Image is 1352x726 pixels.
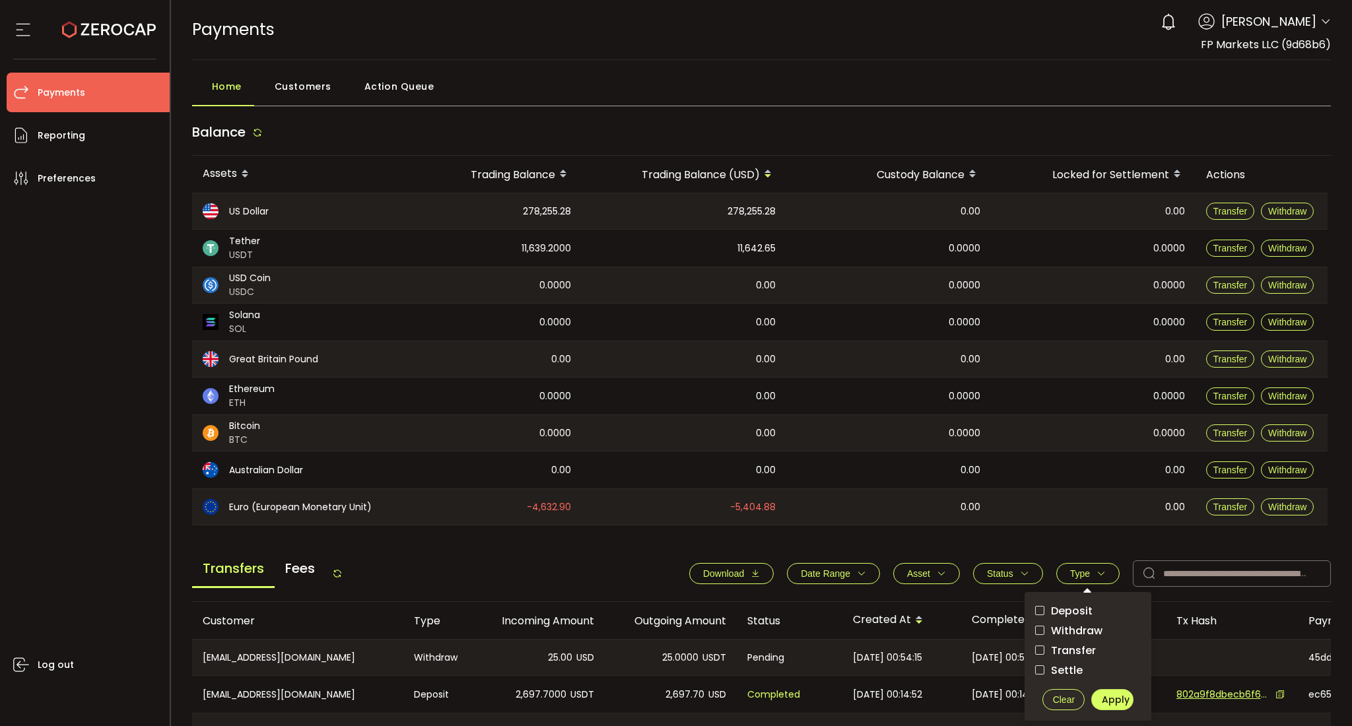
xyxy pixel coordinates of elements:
[1053,694,1075,705] span: Clear
[1268,465,1306,475] span: Withdraw
[1268,391,1306,401] span: Withdraw
[987,568,1013,579] span: Status
[192,163,397,185] div: Assets
[1035,603,1141,678] div: checkbox-group
[229,271,271,285] span: USD Coin
[570,687,594,702] span: USDT
[229,396,275,410] span: ETH
[1153,241,1185,256] span: 0.0000
[853,687,922,702] span: [DATE] 00:14:52
[275,550,325,586] span: Fees
[229,285,271,299] span: USDC
[756,352,776,367] span: 0.00
[1261,277,1314,294] button: Withdraw
[1206,498,1255,515] button: Transfer
[1213,428,1248,438] span: Transfer
[1206,203,1255,220] button: Transfer
[1102,693,1130,706] span: Apply
[853,650,922,665] span: [DATE] 00:54:15
[203,425,219,441] img: btc_portfolio.svg
[1268,502,1306,512] span: Withdraw
[1261,498,1314,515] button: Withdraw
[1176,688,1269,702] span: 802a9f8dbecb6f606bbd266b8e1b5612c8ef4d28a0c19a0afba20bfaa749a519
[1221,13,1316,30] span: [PERSON_NAME]
[703,568,744,579] span: Download
[1165,500,1185,515] span: 0.00
[737,241,776,256] span: 11,642.65
[1165,352,1185,367] span: 0.00
[949,426,980,441] span: 0.0000
[1196,167,1328,182] div: Actions
[1044,624,1102,637] span: Withdraw
[842,609,961,632] div: Created At
[229,234,260,248] span: Tether
[1213,465,1248,475] span: Transfer
[665,687,704,702] span: 2,697.70
[192,613,403,628] div: Customer
[1286,663,1352,726] iframe: Chat Widget
[539,426,571,441] span: 0.0000
[1213,354,1248,364] span: Transfer
[786,163,991,185] div: Custody Balance
[1213,317,1248,327] span: Transfer
[1165,463,1185,478] span: 0.00
[747,650,784,665] span: Pending
[756,463,776,478] span: 0.00
[1261,387,1314,405] button: Withdraw
[576,650,594,665] span: USD
[961,204,980,219] span: 0.00
[397,163,582,185] div: Trading Balance
[403,640,473,675] div: Withdraw
[973,563,1043,584] button: Status
[1268,354,1306,364] span: Withdraw
[203,462,219,478] img: aud_portfolio.svg
[1261,461,1314,478] button: Withdraw
[702,650,726,665] span: USDT
[1091,689,1133,710] button: Apply
[229,382,275,396] span: Ethereum
[203,499,219,515] img: eur_portfolio.svg
[192,550,275,588] span: Transfers
[961,463,980,478] span: 0.00
[961,352,980,367] span: 0.00
[1165,204,1185,219] span: 0.00
[516,687,566,702] span: 2,697.7000
[38,169,96,188] span: Preferences
[212,73,242,100] span: Home
[275,73,331,100] span: Customers
[727,204,776,219] span: 278,255.28
[364,73,434,100] span: Action Queue
[523,204,571,219] span: 278,255.28
[1268,243,1306,253] span: Withdraw
[551,463,571,478] span: 0.00
[1153,315,1185,330] span: 0.0000
[548,650,572,665] span: 25.00
[972,687,1041,702] span: [DATE] 00:14:53
[756,426,776,441] span: 0.00
[756,315,776,330] span: 0.00
[192,18,275,41] span: Payments
[893,563,960,584] button: Asset
[961,609,1080,632] div: Completed At
[1213,280,1248,290] span: Transfer
[1042,689,1085,710] button: Clear
[203,277,219,293] img: usdc_portfolio.svg
[229,352,318,366] span: Great Britain Pound
[1153,426,1185,441] span: 0.0000
[203,388,219,404] img: eth_portfolio.svg
[972,650,1041,665] span: [DATE] 00:54:15
[1153,389,1185,404] span: 0.0000
[1206,461,1255,478] button: Transfer
[203,203,219,219] img: usd_portfolio.svg
[229,433,260,447] span: BTC
[1070,568,1090,579] span: Type
[1213,243,1248,253] span: Transfer
[1044,605,1093,617] span: Deposit
[662,650,698,665] span: 25.0000
[192,123,246,141] span: Balance
[1166,613,1298,628] div: Tx Hash
[1206,313,1255,331] button: Transfer
[1044,644,1096,657] span: Transfer
[1261,203,1314,220] button: Withdraw
[961,500,980,515] span: 0.00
